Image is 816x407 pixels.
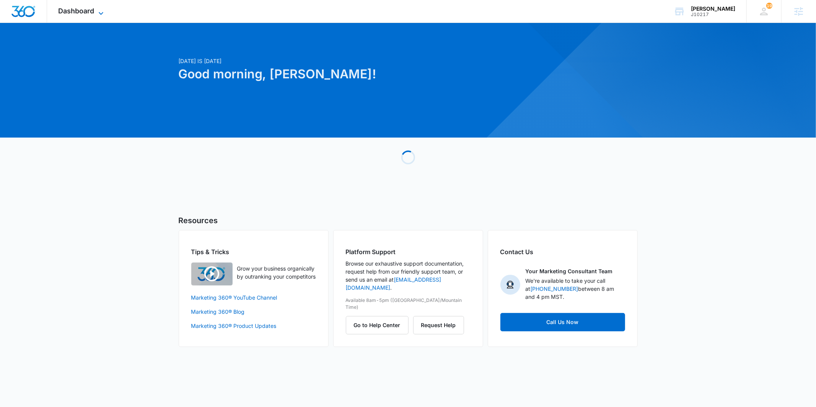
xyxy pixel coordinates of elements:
[346,322,413,328] a: Go to Help Center
[346,297,471,311] p: Available 8am-5pm ([GEOGRAPHIC_DATA]/Mountain Time)
[346,316,409,334] button: Go to Help Center
[191,308,316,316] a: Marketing 360® Blog
[526,277,625,301] p: We're available to take your call at between 8 am and 4 pm MST.
[179,65,482,83] h1: Good morning, [PERSON_NAME]!
[691,12,735,17] div: account id
[191,247,316,256] h2: Tips & Tricks
[191,293,316,302] a: Marketing 360® YouTube Channel
[179,215,638,226] h5: Resources
[346,259,471,292] p: Browse our exhaustive support documentation, request help from our friendly support team, or send...
[691,6,735,12] div: account name
[500,313,625,331] a: Call Us Now
[237,264,316,281] p: Grow your business organically by outranking your competitors
[500,247,625,256] h2: Contact Us
[191,322,316,330] a: Marketing 360® Product Updates
[500,275,520,295] img: Your Marketing Consultant Team
[413,322,464,328] a: Request Help
[346,247,471,256] h2: Platform Support
[766,3,772,9] span: 19
[179,57,482,65] p: [DATE] is [DATE]
[59,7,94,15] span: Dashboard
[413,316,464,334] button: Request Help
[191,263,233,285] img: Quick Overview Video
[531,285,578,292] a: [PHONE_NUMBER]
[766,3,772,9] div: notifications count
[526,267,613,275] p: Your Marketing Consultant Team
